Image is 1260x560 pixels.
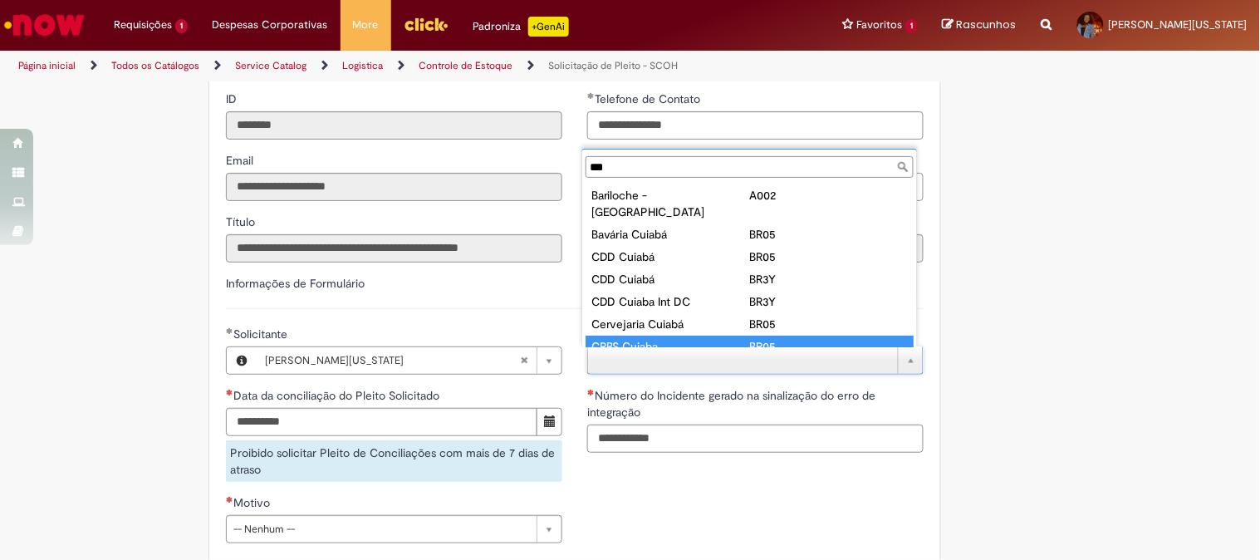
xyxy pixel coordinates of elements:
[749,293,908,310] div: BR3Y
[749,187,908,204] div: A002
[591,293,750,310] div: CDD Cuiaba Int DC
[591,316,750,332] div: Cervejaria Cuiabá
[749,338,908,355] div: BR05
[749,316,908,332] div: BR05
[582,181,917,347] ul: Unidade
[591,226,750,243] div: Bavária Cuiabá
[749,271,908,287] div: BR3Y
[749,248,908,265] div: BR05
[749,226,908,243] div: BR05
[591,338,750,355] div: CRBS Cuiaba
[591,187,750,220] div: Bariloche - [GEOGRAPHIC_DATA]
[591,271,750,287] div: CDD Cuiabá
[591,248,750,265] div: CDD Cuiabá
